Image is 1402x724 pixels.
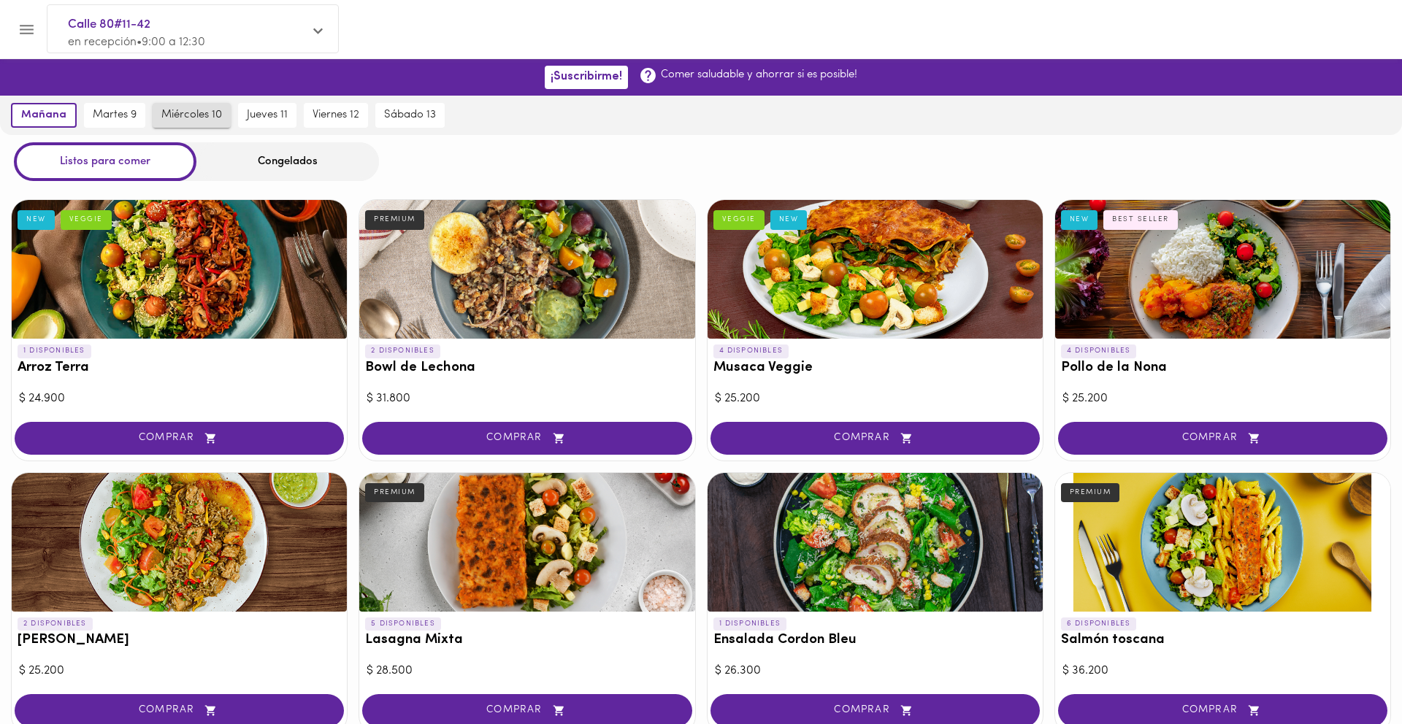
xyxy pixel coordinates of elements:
[661,67,857,82] p: Comer saludable y ahorrar si es posible!
[1055,473,1390,612] div: Salmón toscana
[196,142,379,181] div: Congelados
[93,109,137,122] span: martes 9
[153,103,231,128] button: miércoles 10
[33,432,326,444] span: COMPRAR
[1058,422,1387,455] button: COMPRAR
[11,103,77,128] button: mañana
[247,109,288,122] span: jueves 11
[1061,361,1384,376] h3: Pollo de la Nona
[33,704,326,717] span: COMPRAR
[1076,432,1369,444] span: COMPRAR
[14,142,196,181] div: Listos para comer
[359,473,694,612] div: Lasagna Mixta
[708,473,1043,612] div: Ensalada Cordon Bleu
[713,210,765,229] div: VEGGIE
[362,422,692,455] button: COMPRAR
[365,344,440,358] p: 2 DISPONIBLES
[1061,617,1137,631] p: 6 DISPONIBLES
[708,200,1043,339] div: Musaca Veggie
[359,200,694,339] div: Bowl de Lechona
[12,200,347,339] div: Arroz Terra
[384,109,436,122] span: sábado 13
[367,390,687,407] div: $ 31.800
[365,633,689,648] h3: Lasagna Mixta
[15,422,344,455] button: COMPRAR
[19,390,340,407] div: $ 24.900
[18,210,55,229] div: NEW
[367,663,687,679] div: $ 28.500
[365,483,424,502] div: PREMIUM
[12,473,347,612] div: Arroz chaufa
[68,36,205,48] span: en recepción • 9:00 a 12:30
[365,617,441,631] p: 5 DISPONIBLES
[375,103,445,128] button: sábado 13
[1076,704,1369,717] span: COMPRAR
[18,361,341,376] h3: Arroz Terra
[713,344,789,358] p: 4 DISPONIBLES
[715,663,1035,679] div: $ 26.300
[304,103,368,128] button: viernes 12
[161,109,222,122] span: miércoles 10
[84,103,145,128] button: martes 9
[1317,639,1387,709] iframe: Messagebird Livechat Widget
[365,361,689,376] h3: Bowl de Lechona
[545,66,628,88] button: ¡Suscribirme!
[238,103,296,128] button: jueves 11
[313,109,359,122] span: viernes 12
[61,210,112,229] div: VEGGIE
[713,361,1037,376] h3: Musaca Veggie
[770,210,808,229] div: NEW
[1062,390,1383,407] div: $ 25.200
[18,633,341,648] h3: [PERSON_NAME]
[729,432,1022,444] span: COMPRAR
[380,704,673,717] span: COMPRAR
[1061,210,1098,229] div: NEW
[365,210,424,229] div: PREMIUM
[68,15,303,34] span: Calle 80#11-42
[19,663,340,679] div: $ 25.200
[713,633,1037,648] h3: Ensalada Cordon Bleu
[1061,344,1137,358] p: 4 DISPONIBLES
[551,70,622,84] span: ¡Suscribirme!
[715,390,1035,407] div: $ 25.200
[1055,200,1390,339] div: Pollo de la Nona
[1103,210,1178,229] div: BEST SELLER
[21,109,66,122] span: mañana
[713,617,787,631] p: 1 DISPONIBLES
[9,12,45,47] button: Menu
[710,422,1040,455] button: COMPRAR
[1061,483,1120,502] div: PREMIUM
[18,344,91,358] p: 1 DISPONIBLES
[1061,633,1384,648] h3: Salmón toscana
[729,704,1022,717] span: COMPRAR
[380,432,673,444] span: COMPRAR
[1062,663,1383,679] div: $ 36.200
[18,617,93,631] p: 2 DISPONIBLES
